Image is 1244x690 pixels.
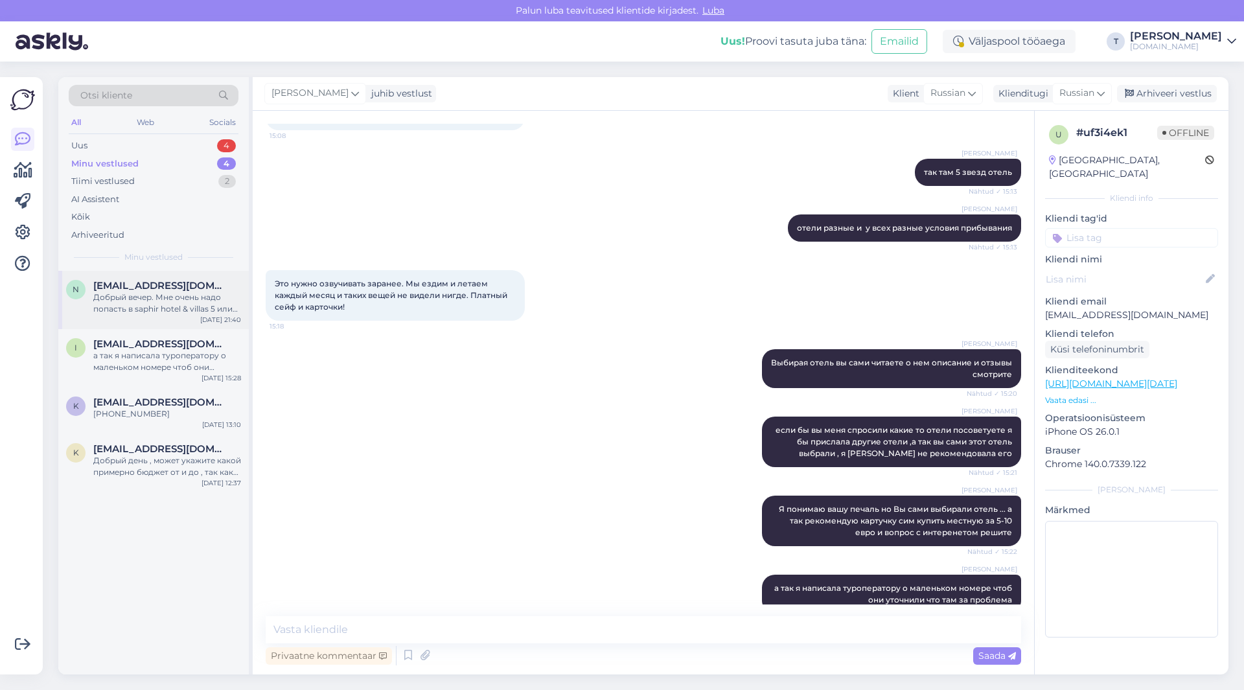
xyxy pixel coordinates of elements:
[1045,378,1177,389] a: [URL][DOMAIN_NAME][DATE]
[1045,308,1218,322] p: [EMAIL_ADDRESS][DOMAIN_NAME]
[969,187,1017,196] span: Nähtud ✓ 15:13
[776,425,1014,458] span: если бы вы меня спросили какие то отели посоветуете я бы прислала другие отели ,а так вы сами это...
[93,408,241,420] div: [PHONE_NUMBER]
[771,358,1014,379] span: Выбирая отель вы сами читаете о нем описание и отзывы смотрите
[207,114,238,131] div: Socials
[1045,253,1218,266] p: Kliendi nimi
[943,30,1076,53] div: Väljaspool tööaega
[969,242,1017,252] span: Nähtud ✓ 15:13
[924,167,1012,177] span: так там 5 звезд отель
[93,443,228,455] span: Kuhhar@mail.ru
[217,139,236,152] div: 4
[720,35,745,47] b: Uus!
[962,406,1017,416] span: [PERSON_NAME]
[1055,130,1062,139] span: u
[967,389,1017,398] span: Nähtud ✓ 15:20
[720,34,866,49] div: Proovi tasuta juba täna:
[1045,457,1218,471] p: Chrome 140.0.7339.122
[969,468,1017,477] span: Nähtud ✓ 15:21
[1045,228,1218,247] input: Lisa tag
[93,350,241,373] div: а так я написала туроператору о маленьком номере чтоб они уточнили что там за проблема
[962,339,1017,349] span: [PERSON_NAME]
[75,343,77,352] span: i
[779,504,1014,537] span: Я понимаю вашу печаль но Вы сами выбирали отель ... а так рекомендую картучку сим купить местную ...
[366,87,432,100] div: juhib vestlust
[80,89,132,102] span: Otsi kliente
[93,292,241,315] div: Добрый вечер. Мне очень надо попасть в saphir hotel & villas 5 или [DATE]. На 7 дней. Есть ли что...
[1045,484,1218,496] div: [PERSON_NAME]
[1117,85,1217,102] div: Arhiveeri vestlus
[71,139,87,152] div: Uus
[1045,411,1218,425] p: Operatsioonisüsteem
[71,211,90,224] div: Kõik
[978,650,1016,661] span: Saada
[217,157,236,170] div: 4
[1157,126,1214,140] span: Offline
[967,547,1017,557] span: Nähtud ✓ 15:22
[73,401,79,411] span: K
[962,148,1017,158] span: [PERSON_NAME]
[71,193,119,206] div: AI Assistent
[1045,327,1218,341] p: Kliendi telefon
[218,175,236,188] div: 2
[93,455,241,478] div: Добрый день , может укажите какой примерно бюджет от и до , так как 5* есть очень разные отели )
[698,5,728,16] span: Luba
[1045,425,1218,439] p: iPhone OS 26.0.1
[93,280,228,292] span: natalka2@list.ru
[930,86,965,100] span: Russian
[73,284,79,294] span: n
[1045,444,1218,457] p: Brauser
[124,251,183,263] span: Minu vestlused
[1045,395,1218,406] p: Vaata edasi ...
[202,420,241,430] div: [DATE] 13:10
[1045,192,1218,204] div: Kliendi info
[1130,31,1222,41] div: [PERSON_NAME]
[1045,212,1218,225] p: Kliendi tag'id
[71,229,124,242] div: Arhiveeritud
[1046,272,1203,286] input: Lisa nimi
[1045,503,1218,517] p: Märkmed
[1130,41,1222,52] div: [DOMAIN_NAME]
[93,397,228,408] span: Kuhhar@mail.ru
[266,647,392,665] div: Privaatne kommentaar
[71,157,139,170] div: Minu vestlused
[797,223,1012,233] span: отели разные и у всех разные условия прибывания
[1107,32,1125,51] div: T
[1049,154,1205,181] div: [GEOGRAPHIC_DATA], [GEOGRAPHIC_DATA]
[134,114,157,131] div: Web
[10,87,35,112] img: Askly Logo
[1076,125,1157,141] div: # uf3i4ek1
[1045,295,1218,308] p: Kliendi email
[202,478,241,488] div: [DATE] 12:37
[871,29,927,54] button: Emailid
[1045,363,1218,377] p: Klienditeekond
[93,338,228,350] span: info@keyman.re
[270,321,318,331] span: 15:18
[1130,31,1236,52] a: [PERSON_NAME][DOMAIN_NAME]
[275,279,509,312] span: Это нужно озвучивать заранее. Мы ездим и летаем каждый месяц и таких вещей не видели нигде. Платн...
[962,204,1017,214] span: [PERSON_NAME]
[1045,341,1149,358] div: Küsi telefoninumbrit
[71,175,135,188] div: Tiimi vestlused
[271,86,349,100] span: [PERSON_NAME]
[888,87,919,100] div: Klient
[774,583,1014,604] span: а так я написала туроператору о маленьком номере чтоб они уточнили что там за проблема
[69,114,84,131] div: All
[962,485,1017,495] span: [PERSON_NAME]
[202,373,241,383] div: [DATE] 15:28
[73,448,79,457] span: K
[270,131,318,141] span: 15:08
[1059,86,1094,100] span: Russian
[993,87,1048,100] div: Klienditugi
[962,564,1017,574] span: [PERSON_NAME]
[200,315,241,325] div: [DATE] 21:40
